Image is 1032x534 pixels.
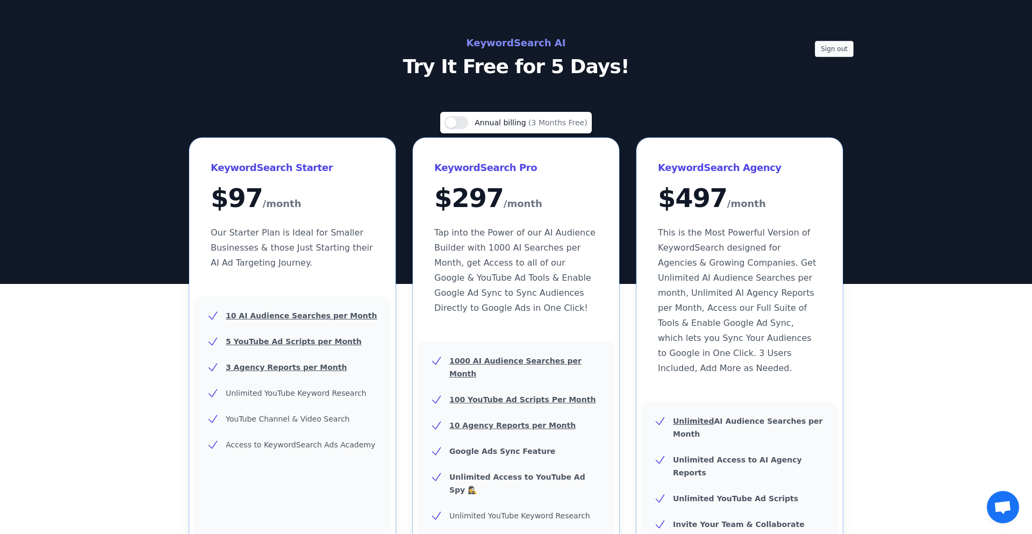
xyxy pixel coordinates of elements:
span: Unlimited YouTube Keyword Research [226,389,367,397]
u: 10 AI Audience Searches per Month [226,311,377,320]
span: This is the Most Powerful Version of KeywordSearch designed for Agencies & Growing Companies. Get... [658,227,816,373]
p: Try It Free for 5 Days! [275,56,757,77]
u: 3 Agency Reports per Month [226,363,347,372]
h3: KeywordSearch Starter [211,159,374,176]
u: 100 YouTube Ad Scripts Per Month [449,395,596,404]
b: AI Audience Searches per Month [673,417,823,438]
div: $ 497 [658,185,821,212]
u: 1000 AI Audience Searches per Month [449,357,582,378]
span: (3 Months Free) [528,118,587,127]
button: Sign out [815,41,854,57]
a: Open chat [987,491,1019,523]
b: Unlimited Access to AI Agency Reports [673,455,802,477]
span: YouTube Channel & Video Search [226,415,349,423]
span: /month [727,195,766,212]
u: Unlimited [673,417,714,425]
span: Annual billing [475,118,528,127]
h3: KeywordSearch Agency [658,159,821,176]
h3: KeywordSearch Pro [434,159,598,176]
h2: KeywordSearch AI [275,34,757,52]
b: Google Ads Sync Feature [449,447,555,455]
u: 5 YouTube Ad Scripts per Month [226,337,362,346]
span: Tap into the Power of our AI Audience Builder with 1000 AI Searches per Month, get Access to all ... [434,227,596,313]
b: Unlimited Access to YouTube Ad Spy 🕵️‍♀️ [449,473,585,494]
span: /month [504,195,542,212]
div: $ 97 [211,185,374,212]
b: Unlimited YouTube Ad Scripts [673,494,798,503]
span: Access to KeywordSearch Ads Academy [226,440,375,449]
span: /month [263,195,302,212]
div: $ 297 [434,185,598,212]
u: 10 Agency Reports per Month [449,421,576,430]
span: Unlimited YouTube Keyword Research [449,511,590,520]
b: Invite Your Team & Collaborate [673,520,805,529]
span: Our Starter Plan is Ideal for Smaller Businesses & those Just Starting their AI Ad Targeting Jour... [211,227,373,268]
